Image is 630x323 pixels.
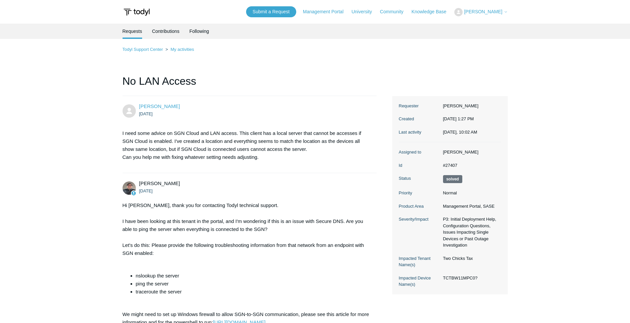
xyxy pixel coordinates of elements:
span: [PERSON_NAME] [464,9,502,14]
dt: Requester [399,103,440,109]
dd: Management Portal, SASE [440,203,501,210]
time: 08/21/2025, 10:02 [443,130,477,135]
time: 08/13/2025, 13:27 [443,116,474,121]
dt: Assigned to [399,149,440,156]
dt: Priority [399,190,440,196]
a: My activities [170,47,194,52]
dd: TCTBW11MPC0? [440,275,501,281]
a: Submit a Request [246,6,296,17]
a: Contributions [152,24,180,39]
li: Requests [123,24,142,39]
dt: Impacted Device Name(s) [399,275,440,288]
li: Todyl Support Center [123,47,164,52]
button: [PERSON_NAME] [454,8,507,16]
a: Following [189,24,209,39]
li: traceroute the server [136,288,370,296]
dt: Id [399,162,440,169]
li: ping the server [136,280,370,288]
dd: Two Chicks Tax [440,255,501,262]
dt: Impacted Tenant Name(s) [399,255,440,268]
a: Community [380,8,410,15]
li: nslookup the server [136,272,370,280]
a: Management Portal [303,8,350,15]
dt: Severity/Impact [399,216,440,223]
dt: Product Area [399,203,440,210]
dd: Normal [440,190,501,196]
a: Knowledge Base [411,8,453,15]
li: My activities [164,47,194,52]
span: Matt Robinson [139,180,180,186]
h1: No LAN Access [123,73,377,96]
dt: Last activity [399,129,440,136]
span: Jack West [139,103,180,109]
time: 08/13/2025, 13:27 [139,111,153,116]
dt: Status [399,175,440,182]
a: Todyl Support Center [123,47,163,52]
dd: P3: Initial Deployment Help, Configuration Questions, Issues Impacting Single Devices or Past Out... [440,216,501,249]
dd: [PERSON_NAME] [440,103,501,109]
a: [PERSON_NAME] [139,103,180,109]
time: 08/13/2025, 14:51 [139,188,153,193]
a: University [351,8,378,15]
dd: #27407 [440,162,501,169]
dd: [PERSON_NAME] [440,149,501,156]
p: I need some advice on SGN Cloud and LAN access. This client has a local server that cannot be acc... [123,129,370,161]
dt: Created [399,116,440,122]
img: Todyl Support Center Help Center home page [123,6,151,18]
span: This request has been solved [443,175,462,183]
